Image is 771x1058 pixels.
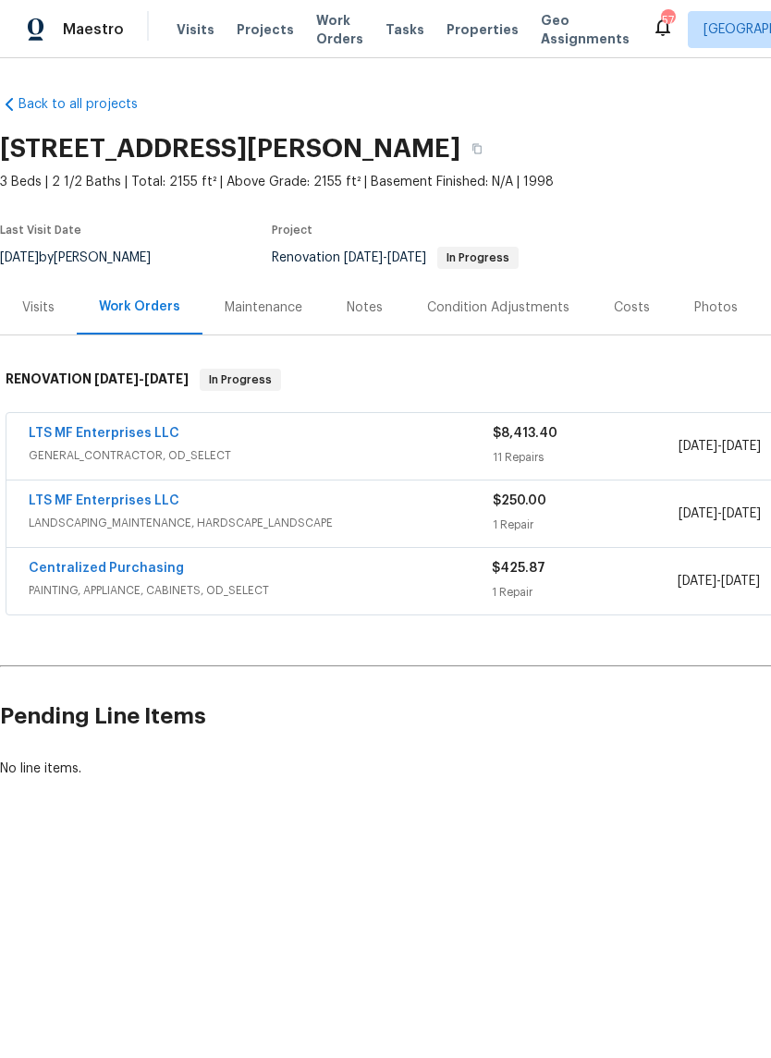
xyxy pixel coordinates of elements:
[6,369,189,391] h6: RENOVATION
[492,583,677,602] div: 1 Repair
[460,132,494,165] button: Copy Address
[679,440,717,453] span: [DATE]
[316,11,363,48] span: Work Orders
[493,427,557,440] span: $8,413.40
[439,252,517,263] span: In Progress
[29,581,492,600] span: PAINTING, APPLIANCE, CABINETS, OD_SELECT
[237,20,294,39] span: Projects
[272,251,519,264] span: Renovation
[344,251,426,264] span: -
[99,298,180,316] div: Work Orders
[347,298,383,317] div: Notes
[177,20,214,39] span: Visits
[694,298,738,317] div: Photos
[679,507,717,520] span: [DATE]
[493,516,679,534] div: 1 Repair
[447,20,519,39] span: Properties
[492,562,545,575] span: $425.87
[678,575,716,588] span: [DATE]
[385,23,424,36] span: Tasks
[22,298,55,317] div: Visits
[427,298,569,317] div: Condition Adjustments
[722,507,761,520] span: [DATE]
[721,575,760,588] span: [DATE]
[722,440,761,453] span: [DATE]
[29,427,179,440] a: LTS MF Enterprises LLC
[29,494,179,507] a: LTS MF Enterprises LLC
[679,505,761,523] span: -
[493,494,546,507] span: $250.00
[272,225,312,236] span: Project
[225,298,302,317] div: Maintenance
[541,11,630,48] span: Geo Assignments
[493,448,679,467] div: 11 Repairs
[63,20,124,39] span: Maestro
[678,572,760,590] span: -
[29,446,493,465] span: GENERAL_CONTRACTOR, OD_SELECT
[94,372,139,385] span: [DATE]
[144,372,189,385] span: [DATE]
[679,437,761,456] span: -
[344,251,383,264] span: [DATE]
[29,514,493,532] span: LANDSCAPING_MAINTENANCE, HARDSCAPE_LANDSCAPE
[387,251,426,264] span: [DATE]
[614,298,650,317] div: Costs
[202,371,279,389] span: In Progress
[661,11,674,30] div: 57
[29,562,184,575] a: Centralized Purchasing
[94,372,189,385] span: -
